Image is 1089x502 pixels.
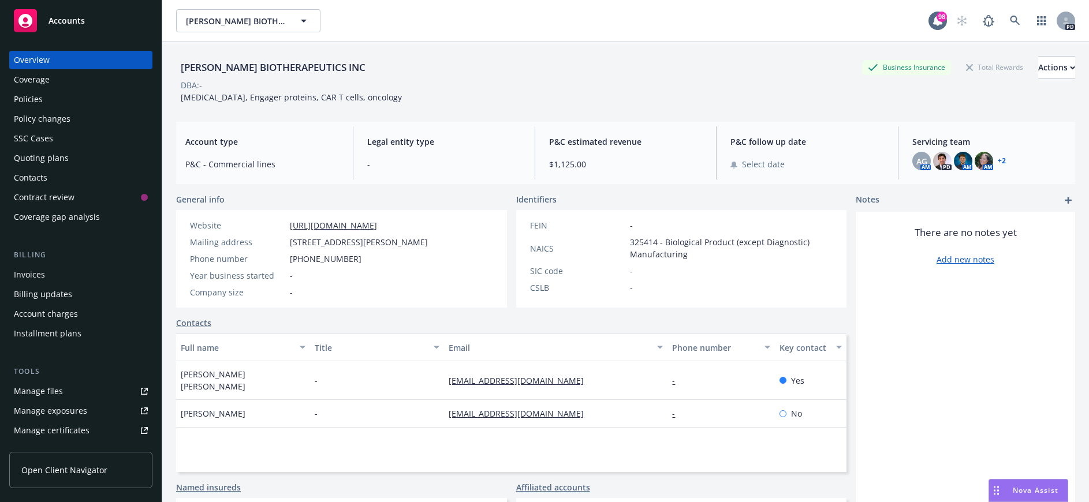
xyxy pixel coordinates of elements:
span: - [315,407,318,419]
a: Policy changes [9,110,152,128]
a: Overview [9,51,152,69]
span: - [630,265,633,277]
span: - [367,158,521,170]
div: Installment plans [14,324,81,343]
div: Phone number [672,342,758,354]
div: Drag to move [989,479,1004,501]
div: Contacts [14,168,47,187]
a: Policies [9,90,152,108]
div: Total Rewards [960,60,1029,74]
div: Company size [190,286,285,298]
div: Quoting plans [14,149,69,167]
span: Notes [856,193,879,207]
span: 325414 - Biological Product (except Diagnostic) Manufacturing [630,236,833,260]
div: Year business started [190,269,285,282]
a: Manage files [9,382,152,400]
button: Title [310,334,444,361]
span: [PHONE_NUMBER] [290,253,361,265]
a: Report a Bug [977,9,1000,32]
div: Business Insurance [862,60,951,74]
div: Phone number [190,253,285,265]
span: - [630,282,633,294]
div: Tools [9,366,152,377]
span: - [290,269,293,282]
span: [PERSON_NAME] [PERSON_NAME] [181,368,305,392]
div: FEIN [530,219,625,231]
span: Account type [185,136,339,148]
div: Invoices [14,265,45,284]
div: Policies [14,90,43,108]
a: SSC Cases [9,129,152,148]
span: AG [916,155,927,167]
button: Email [444,334,667,361]
span: P&C - Commercial lines [185,158,339,170]
a: Search [1004,9,1027,32]
div: Email [449,342,650,354]
span: General info [176,193,225,205]
a: [URL][DOMAIN_NAME] [290,220,377,231]
div: Full name [181,342,293,354]
span: $1,125.00 [549,158,703,170]
span: P&C follow up date [730,136,884,148]
a: Contacts [176,317,211,329]
button: Actions [1038,56,1075,79]
a: Contract review [9,188,152,207]
span: Identifiers [516,193,557,205]
span: Legal entity type [367,136,521,148]
a: Quoting plans [9,149,152,167]
div: DBA: - [181,79,202,91]
a: Coverage gap analysis [9,208,152,226]
div: Manage exposures [14,402,87,420]
div: Key contact [780,342,829,354]
div: Manage certificates [14,421,89,440]
a: Manage BORs [9,441,152,459]
a: Contacts [9,168,152,187]
span: Accounts [49,16,85,25]
img: photo [954,152,972,170]
span: No [791,407,802,419]
div: Manage BORs [14,441,68,459]
div: 98 [937,12,947,22]
div: SSC Cases [14,129,53,148]
img: photo [975,152,993,170]
div: Account charges [14,305,78,323]
a: Manage exposures [9,402,152,420]
a: Billing updates [9,285,152,304]
a: Installment plans [9,324,152,343]
div: Title [315,342,427,354]
a: [EMAIL_ADDRESS][DOMAIN_NAME] [449,408,593,419]
a: Accounts [9,5,152,37]
a: [EMAIL_ADDRESS][DOMAIN_NAME] [449,375,593,386]
a: Account charges [9,305,152,323]
div: Website [190,219,285,231]
a: Manage certificates [9,421,152,440]
a: - [672,375,684,386]
div: Contract review [14,188,74,207]
a: Affiliated accounts [516,481,590,493]
a: add [1061,193,1075,207]
span: [MEDICAL_DATA], Engager proteins, CAR T cells, oncology [181,92,402,103]
a: Invoices [9,265,152,284]
span: - [630,219,633,231]
div: [PERSON_NAME] BIOTHERAPEUTICS INC [176,60,370,75]
a: Add new notes [937,253,994,265]
span: Nova Assist [1013,485,1058,495]
button: Nova Assist [989,479,1068,502]
span: [PERSON_NAME] BIOTHERAPEUTICS INC [186,15,286,27]
div: CSLB [530,282,625,294]
div: Overview [14,51,50,69]
span: Open Client Navigator [21,464,107,476]
div: NAICS [530,242,625,254]
div: Billing updates [14,285,72,304]
div: Mailing address [190,236,285,248]
a: +2 [998,158,1006,164]
span: Select date [742,158,785,170]
div: Actions [1038,57,1075,78]
div: SIC code [530,265,625,277]
button: [PERSON_NAME] BIOTHERAPEUTICS INC [176,9,320,32]
span: Yes [791,374,804,387]
div: Manage files [14,382,63,400]
div: Coverage [14,70,50,89]
a: Named insureds [176,481,241,493]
